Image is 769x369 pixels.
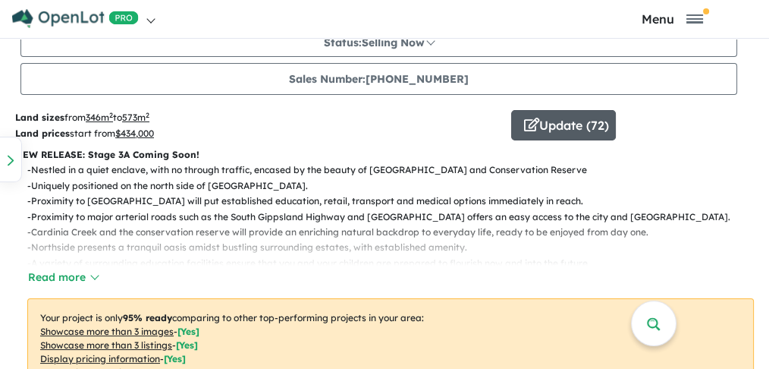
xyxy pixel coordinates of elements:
[40,339,172,351] u: Showcase more than 3 listings
[15,128,70,139] b: Land prices
[27,269,99,286] button: Read more
[113,112,149,123] span: to
[27,256,766,271] p: - A variety of surrounding education facilities ensure that you and your children are prepared to...
[176,339,198,351] span: [ Yes ]
[27,162,766,178] p: - Nestled in a quiet enclave, with no through traffic, encased by the beauty of [GEOGRAPHIC_DATA]...
[27,210,766,225] p: - Proximity to major arterial roads such as the South Gippsland Highway and [GEOGRAPHIC_DATA] off...
[27,178,766,194] p: - Uniquely positioned on the north side of [GEOGRAPHIC_DATA].
[15,110,500,125] p: from
[20,27,737,57] button: Status:Selling Now
[15,112,64,123] b: Land sizes
[27,194,766,209] p: - Proximity to [GEOGRAPHIC_DATA] will put established education, retail, transport and medical op...
[27,225,766,240] p: - Cardinia Creek and the conservation reserve will provide an enriching natural backdrop to every...
[164,353,186,364] span: [ Yes ]
[177,326,199,337] span: [ Yes ]
[12,9,139,28] img: Openlot PRO Logo White
[122,112,149,123] u: 573 m
[40,326,174,337] u: Showcase more than 3 images
[86,112,113,123] u: 346 m
[115,128,154,139] u: $ 434,000
[579,11,765,26] button: Toggle navigation
[15,147,754,162] p: NEW RELEASE: Stage 3A Coming Soon!
[40,353,160,364] u: Display pricing information
[146,111,149,119] sup: 2
[123,312,172,323] b: 95 % ready
[511,110,616,140] button: Update (72)
[27,240,766,255] p: - Northside presents a tranquil oasis amidst bustling surrounding estates, with established amenity.
[20,63,737,95] button: Sales Number:[PHONE_NUMBER]
[109,111,113,119] sup: 2
[15,126,500,141] p: start from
